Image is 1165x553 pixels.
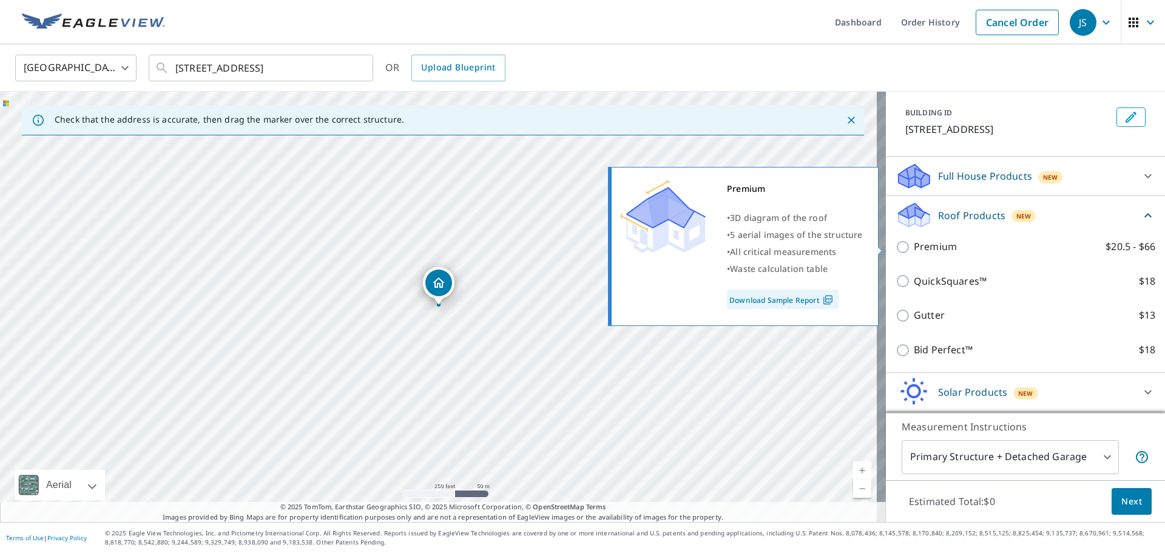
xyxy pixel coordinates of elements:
[938,385,1007,399] p: Solar Products
[902,440,1119,474] div: Primary Structure + Detached Garage
[914,308,945,323] p: Gutter
[899,488,1005,515] p: Estimated Total: $0
[896,161,1155,191] div: Full House ProductsNew
[385,55,505,81] div: OR
[1139,342,1155,358] p: $18
[22,13,165,32] img: EV Logo
[730,263,828,274] span: Waste calculation table
[905,107,952,118] p: BUILDING ID
[905,122,1112,137] p: [STREET_ADDRESS]
[1139,308,1155,323] p: $13
[423,267,454,305] div: Dropped pin, building 1, Residential property, 522 S 4th St Council Bluffs, IA 51503
[1139,274,1155,289] p: $18
[820,294,836,305] img: Pdf Icon
[1116,107,1146,127] button: Edit building 1
[853,480,871,498] a: Current Level 17, Zoom Out
[938,208,1005,223] p: Roof Products
[914,274,987,289] p: QuickSquares™
[15,470,105,500] div: Aerial
[914,239,957,254] p: Premium
[727,209,863,226] div: •
[727,180,863,197] div: Premium
[621,180,706,253] img: Premium
[730,212,827,223] span: 3D diagram of the roof
[1070,9,1096,36] div: JS
[843,112,859,128] button: Close
[411,55,505,81] a: Upload Blueprint
[976,10,1059,35] a: Cancel Order
[280,502,606,512] span: © 2025 TomTom, Earthstar Geographics SIO, © 2025 Microsoft Corporation, ©
[586,502,606,511] a: Terms
[730,246,836,257] span: All critical measurements
[533,502,584,511] a: OpenStreetMap
[47,534,87,542] a: Privacy Policy
[727,290,839,309] a: Download Sample Report
[896,201,1155,229] div: Roof ProductsNew
[914,342,973,358] p: Bid Perfect™
[6,534,44,542] a: Terms of Use
[421,60,495,75] span: Upload Blueprint
[1016,211,1032,221] span: New
[1018,388,1033,398] span: New
[727,260,863,277] div: •
[1135,450,1149,464] span: Your report will include the primary structure and a detached garage if one exists.
[902,419,1149,434] p: Measurement Instructions
[42,470,75,500] div: Aerial
[730,229,862,240] span: 5 aerial images of the structure
[1112,488,1152,515] button: Next
[1106,239,1155,254] p: $20.5 - $66
[727,226,863,243] div: •
[1043,172,1058,182] span: New
[853,461,871,480] a: Current Level 17, Zoom In
[896,378,1155,407] div: Solar ProductsNew
[175,51,348,85] input: Search by address or latitude-longitude
[6,534,87,541] p: |
[1121,494,1142,509] span: Next
[55,114,404,125] p: Check that the address is accurate, then drag the marker over the correct structure.
[938,169,1032,183] p: Full House Products
[727,243,863,260] div: •
[15,51,137,85] div: [GEOGRAPHIC_DATA]
[105,529,1159,547] p: © 2025 Eagle View Technologies, Inc. and Pictometry International Corp. All Rights Reserved. Repo...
